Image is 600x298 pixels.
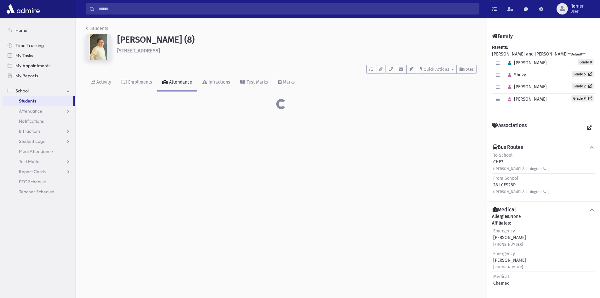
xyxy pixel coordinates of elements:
h4: Bus Routes [493,144,523,151]
div: Infractions [207,79,230,85]
a: Student Logs [3,136,75,146]
span: PTC Schedule [19,179,46,184]
small: [PHONE_NUMBER] [493,265,523,269]
button: Quick Actions [417,65,457,74]
a: Teacher Schedule [3,187,75,197]
span: Student Logs [19,138,45,144]
span: [PERSON_NAME] [505,84,547,90]
div: None [492,213,595,288]
a: My Tasks [3,50,75,61]
span: School [15,88,29,94]
div: [PERSON_NAME] and [PERSON_NAME] [492,44,595,112]
h1: [PERSON_NAME] (8) [117,34,477,45]
span: Medical [493,274,509,279]
span: My Appointments [15,63,50,68]
a: School [3,86,75,96]
span: Emergency [493,228,515,234]
small: ([PERSON_NAME] & Lexington Ave) [493,190,550,194]
a: Grade P [571,95,594,102]
span: User [570,9,584,14]
b: Allergies: [492,214,510,219]
a: Infractions [197,74,235,91]
span: Report Cards [19,169,46,174]
span: [PERSON_NAME] [505,96,547,102]
a: PTC Schedule [3,177,75,187]
span: Notes [463,67,474,72]
a: Attendance [3,106,75,116]
small: [PHONE_NUMBER] [493,242,523,247]
button: Medical [492,207,595,213]
div: [PERSON_NAME] [493,228,526,248]
button: Notes [457,65,477,74]
h4: Associations [492,122,527,134]
a: Students [3,96,73,106]
span: Shevy [505,72,526,78]
a: Students [86,26,108,31]
span: Infractions [19,128,41,134]
span: Teacher Schedule [19,189,54,195]
a: Notifications [3,116,75,126]
span: To School [493,153,512,158]
span: Attendance [19,108,42,114]
a: Attendance [157,74,197,91]
span: Home [15,27,27,33]
h6: [STREET_ADDRESS] [117,48,477,54]
h4: Medical [493,207,516,213]
div: [PERSON_NAME] [493,250,526,270]
b: Affiliates: [492,220,511,226]
span: My Reports [15,73,38,79]
div: Test Marks [245,79,268,85]
div: CHE3 [493,152,550,172]
a: Test Marks [3,156,75,167]
span: Notifications [19,118,44,124]
a: Activity [86,74,116,91]
a: Grade 2 [572,83,594,89]
span: Quick Actions [424,67,449,72]
a: My Appointments [3,61,75,71]
span: Time Tracking [15,43,44,48]
a: Report Cards [3,167,75,177]
a: View all Associations [584,122,595,134]
span: flerner [570,4,584,9]
span: Meal Attendance [19,149,53,154]
span: [PERSON_NAME] [505,60,547,66]
div: Activity [95,79,111,85]
a: Marks [273,74,300,91]
a: Grade 5 [572,71,594,77]
b: Parents: [492,45,508,50]
h4: Family [492,33,513,39]
a: Enrollments [116,74,157,91]
a: Meal Attendance [3,146,75,156]
a: Home [3,25,75,35]
img: AdmirePro [5,3,41,15]
span: From School [493,176,518,181]
span: Grade 8 [578,59,594,65]
a: Time Tracking [3,40,75,50]
div: 28 LCES28P [493,175,550,195]
button: Bus Routes [492,144,595,151]
div: Attendance [168,79,192,85]
a: Infractions [3,126,75,136]
div: Marks [282,79,295,85]
span: Test Marks [19,159,40,164]
a: Test Marks [235,74,273,91]
input: Search [95,3,479,15]
a: My Reports [3,71,75,81]
nav: breadcrumb [86,25,108,34]
span: Students [19,98,36,104]
div: Chemed [493,273,510,287]
span: Emergency [493,251,515,256]
span: My Tasks [15,53,33,58]
small: ([PERSON_NAME] & Lexington Ave) [493,167,550,171]
div: Enrollments [127,79,152,85]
